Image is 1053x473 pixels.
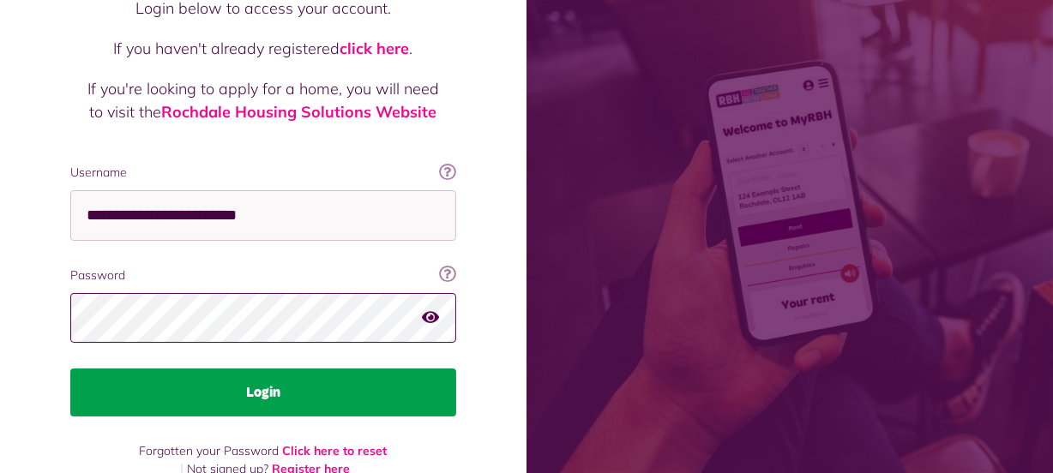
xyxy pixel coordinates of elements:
p: If you haven't already registered . [87,37,439,60]
a: Click here to reset [283,443,388,458]
a: click here [340,39,410,58]
label: Password [70,266,456,284]
span: Forgotten your Password [140,443,280,458]
button: Login [70,368,456,416]
label: Username [70,164,456,182]
p: If you're looking to apply for a home, you will need to visit the [87,77,439,123]
a: Rochdale Housing Solutions Website [162,102,437,122]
